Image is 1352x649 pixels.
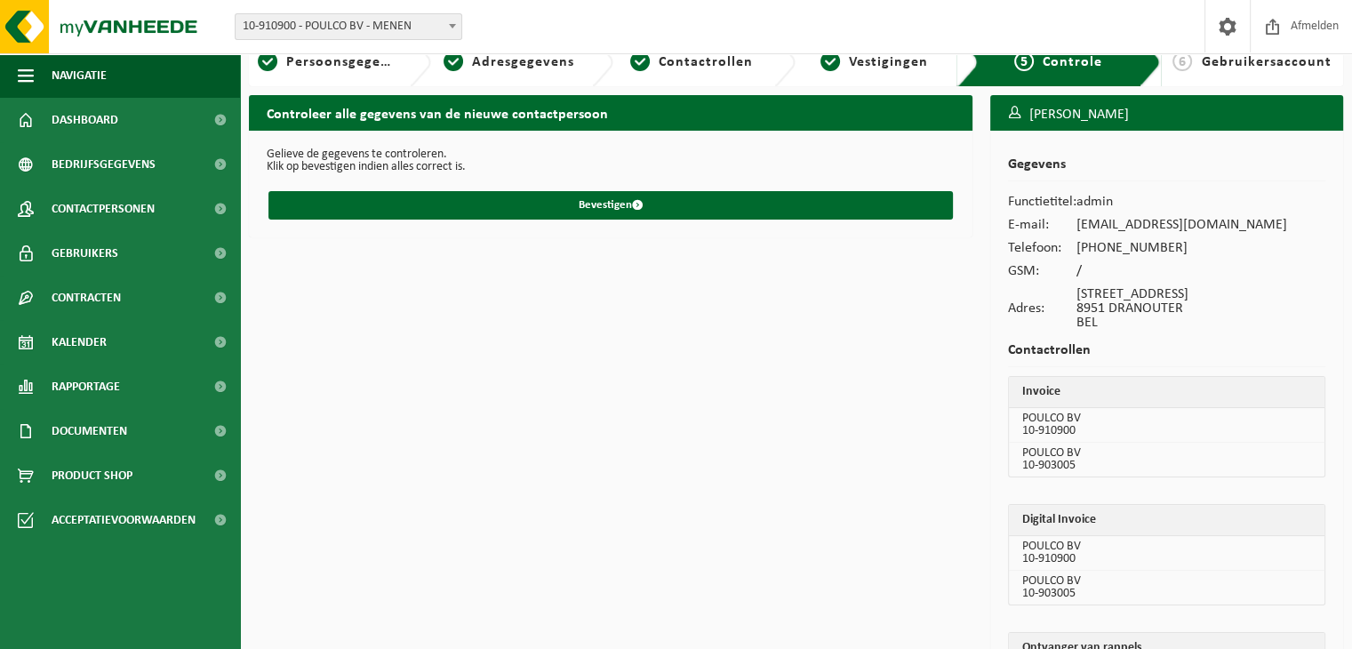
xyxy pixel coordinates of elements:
span: Contactpersonen [52,187,155,231]
h2: Gegevens [1008,157,1325,181]
td: [EMAIL_ADDRESS][DOMAIN_NAME] [1076,213,1287,236]
span: 5 [1014,52,1034,71]
td: POULCO BV 10-910900 [1009,408,1324,443]
span: Adresgegevens [472,55,574,69]
span: Vestigingen [849,55,928,69]
span: Dashboard [52,98,118,142]
span: Rapportage [52,365,120,409]
td: Telefoon: [1008,236,1076,260]
span: Acceptatievoorwaarden [52,498,196,542]
td: GSM: [1008,260,1076,283]
p: Gelieve de gegevens te controleren. [267,148,955,161]
span: Contracten [52,276,121,320]
td: POULCO BV 10-910900 [1009,536,1324,571]
td: Adres: [1008,283,1076,334]
span: Product Shop [52,453,132,498]
td: / [1076,260,1287,283]
td: Functietitel: [1008,190,1076,213]
a: 3Contactrollen [622,52,760,73]
span: Navigatie [52,53,107,98]
span: Gebruikers [52,231,118,276]
h2: Contactrollen [1008,343,1325,367]
p: Klik op bevestigen indien alles correct is. [267,161,955,173]
span: 4 [820,52,840,71]
h2: Controleer alle gegevens van de nieuwe contactpersoon [249,95,972,130]
span: Kalender [52,320,107,365]
span: Contactrollen [659,55,753,69]
span: 1 [258,52,277,71]
span: 10-910900 - POULCO BV - MENEN [236,14,461,39]
span: Documenten [52,409,127,453]
span: 10-910900 - POULCO BV - MENEN [235,13,462,40]
span: Persoonsgegevens [286,55,412,69]
span: Bedrijfsgegevens [52,142,156,187]
span: Gebruikersaccount [1201,55,1331,69]
th: Digital Invoice [1009,505,1324,536]
th: Invoice [1009,377,1324,408]
span: Controle [1043,55,1102,69]
a: 2Adresgegevens [440,52,578,73]
span: 2 [444,52,463,71]
a: 1Persoonsgegevens [258,52,396,73]
td: [PHONE_NUMBER] [1076,236,1287,260]
span: 6 [1172,52,1192,71]
button: Bevestigen [268,191,953,220]
td: admin [1076,190,1287,213]
a: 4Vestigingen [804,52,942,73]
td: E-mail: [1008,213,1076,236]
td: POULCO BV 10-903005 [1009,571,1324,605]
span: 3 [630,52,650,71]
td: POULCO BV 10-903005 [1009,443,1324,477]
h3: [PERSON_NAME] [990,95,1343,134]
td: [STREET_ADDRESS] 8951 DRANOUTER BEL [1076,283,1287,334]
